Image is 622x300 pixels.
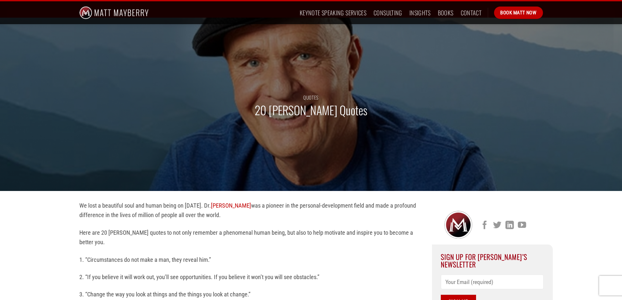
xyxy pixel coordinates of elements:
a: Consulting [374,7,402,19]
span: Sign Up For [PERSON_NAME]’s Newsletter [441,252,527,269]
p: 1. “Circumstances do not make a man, they reveal him.” [79,255,422,264]
a: Quotes [303,94,319,101]
a: Follow on LinkedIn [505,221,514,230]
p: Here are 20 [PERSON_NAME] quotes to not only remember a phenomenal human being, but also to help ... [79,228,422,247]
h1: 20 [PERSON_NAME] Quotes [255,103,367,118]
a: Follow on YouTube [518,221,526,230]
a: Book Matt Now [494,7,543,19]
img: Matt Mayberry [79,1,149,24]
a: Contact [461,7,482,19]
p: 2. “If you believe it will work out, you’ll see opportunities. If you believe it won’t you will s... [79,272,422,282]
p: 3. “Change the way you look at things and the things you look at change.” [79,290,422,299]
a: Follow on Twitter [493,221,501,230]
a: Insights [409,7,431,19]
input: Your Email (required) [441,275,544,289]
p: We lost a beautiful soul and human being on [DATE]. Dr. was a pioneer in the personal-development... [79,201,422,220]
a: Books [438,7,454,19]
span: Book Matt Now [500,9,536,17]
a: Follow on Facebook [481,221,489,230]
a: [PERSON_NAME] [211,202,251,209]
a: Keynote Speaking Services [300,7,366,19]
